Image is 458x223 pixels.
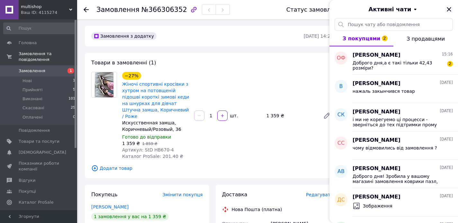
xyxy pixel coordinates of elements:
[353,193,400,201] span: [PERSON_NAME]
[19,150,66,155] span: [DEMOGRAPHIC_DATA]
[96,6,139,14] span: Замовлення
[122,120,189,132] div: Искусственная замша, Коричневый/Розовый, 36
[19,199,53,205] span: Каталог ProSale
[142,141,157,146] span: 1 859 ₴
[222,191,247,198] span: Доставка
[73,78,75,84] span: 1
[22,87,42,93] span: Прийняті
[91,191,118,198] span: Покупець
[440,193,453,199] span: [DATE]
[19,160,59,172] span: Показники роботи компанії
[141,6,187,14] span: №366306352
[306,192,333,197] span: Редагувати
[329,31,393,46] button: З покупцями2
[22,105,44,111] span: Скасовані
[329,131,458,160] button: СС[PERSON_NAME][DATE]чому відмовились від замовлення ?
[286,6,346,13] div: Статус замовлення
[230,206,284,213] div: Нова Пошта (платна)
[91,60,156,66] span: Товари в замовленні (1)
[91,165,333,172] span: Додати товар
[91,204,129,209] a: [PERSON_NAME]
[91,213,169,220] div: 1 замовлення у вас на 1 359 ₴
[19,40,37,46] span: Головна
[368,5,411,14] span: Активні чати
[337,140,345,147] span: СС
[353,174,444,184] span: Доброго дня! Зробила у вашому магазині замовлення коврики пазл, чи можливо добавити до 10 пазлів ...
[19,51,77,63] span: Замовлення та повідомлення
[353,117,444,127] span: і ми не корегуемо ці процесси - зверніться до тех підтримки прому
[122,147,174,152] span: Артикул: StD HB670-4
[3,23,76,34] input: Пошук
[304,34,333,39] time: [DATE] 14:23
[382,35,388,41] span: 2
[122,134,171,140] span: Готово до відправки
[84,6,89,13] div: Повернутися назад
[264,111,318,120] div: 1 359 ₴
[329,188,458,217] button: ДС[PERSON_NAME][DATE]Зображення
[71,105,75,111] span: 25
[122,154,183,159] span: Каталог ProSale: 201.40 ₴
[440,137,453,142] span: [DATE]
[353,108,400,116] span: [PERSON_NAME]
[329,160,458,188] button: АВ[PERSON_NAME][DATE]Доброго дня! Зробила у вашому магазині замовлення коврики пазл, чи можливо д...
[329,75,458,103] button: В[PERSON_NAME][DATE]нажаль закынчився товар
[337,168,345,175] span: АВ
[22,114,43,120] span: Оплачені
[329,103,458,131] button: СК[PERSON_NAME][DATE]і ми не корегуемо ці процесси - зверніться до тех підтримки прому
[337,196,345,204] span: ДС
[228,112,238,119] div: шт.
[91,32,157,40] div: Замовлення з додатку
[353,60,444,71] span: Доброго дня,а є такі тільки 42,43 розміри?
[335,18,453,31] input: Пошук чату або повідомлення
[339,83,343,90] span: В
[440,80,453,85] span: [DATE]
[21,4,69,10] span: multishop
[442,52,453,57] span: 15:16
[320,109,333,122] a: Редагувати
[19,189,36,194] span: Покупці
[19,128,50,133] span: Повідомлення
[447,61,453,67] span: 2
[337,54,345,62] span: ОФ
[343,35,381,42] span: З покупцями
[353,89,415,94] span: нажаль закынчився товар
[122,141,140,146] span: 1 359 ₴
[347,5,440,14] button: Активні чати
[353,145,437,150] span: чому відмовились від замовлення ?
[73,114,75,120] span: 0
[68,96,75,102] span: 101
[353,80,400,87] span: [PERSON_NAME]
[73,87,75,93] span: 5
[163,192,203,197] span: Змінити покупця
[353,165,400,172] span: [PERSON_NAME]
[95,72,114,97] img: Жіночі спортивні кросівки з хутром на потовщеній підошві короткі зимові кеди на шнурках для дівча...
[22,78,32,84] span: Нові
[407,36,445,42] span: З продавцями
[393,31,458,46] button: З продавцями
[19,139,59,144] span: Товари та послуги
[67,68,74,73] span: 1
[363,203,392,209] span: Зображення
[21,10,77,15] div: Ваш ID: 4115274
[440,165,453,170] span: [DATE]
[353,52,400,59] span: [PERSON_NAME]
[353,137,400,144] span: [PERSON_NAME]
[19,178,35,183] span: Відгуки
[445,5,453,13] button: Закрити
[19,68,45,74] span: Замовлення
[329,46,458,75] button: ОФ[PERSON_NAME]15:16Доброго дня,а є такі тільки 42,43 розміри?2
[22,96,42,102] span: Виконані
[122,72,141,80] div: −27%
[337,111,345,119] span: СК
[440,108,453,114] span: [DATE]
[122,82,189,119] a: Жіночі спортивні кросівки з хутром на потовщеній підошві короткі зимові кеди на шнурках для дівча...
